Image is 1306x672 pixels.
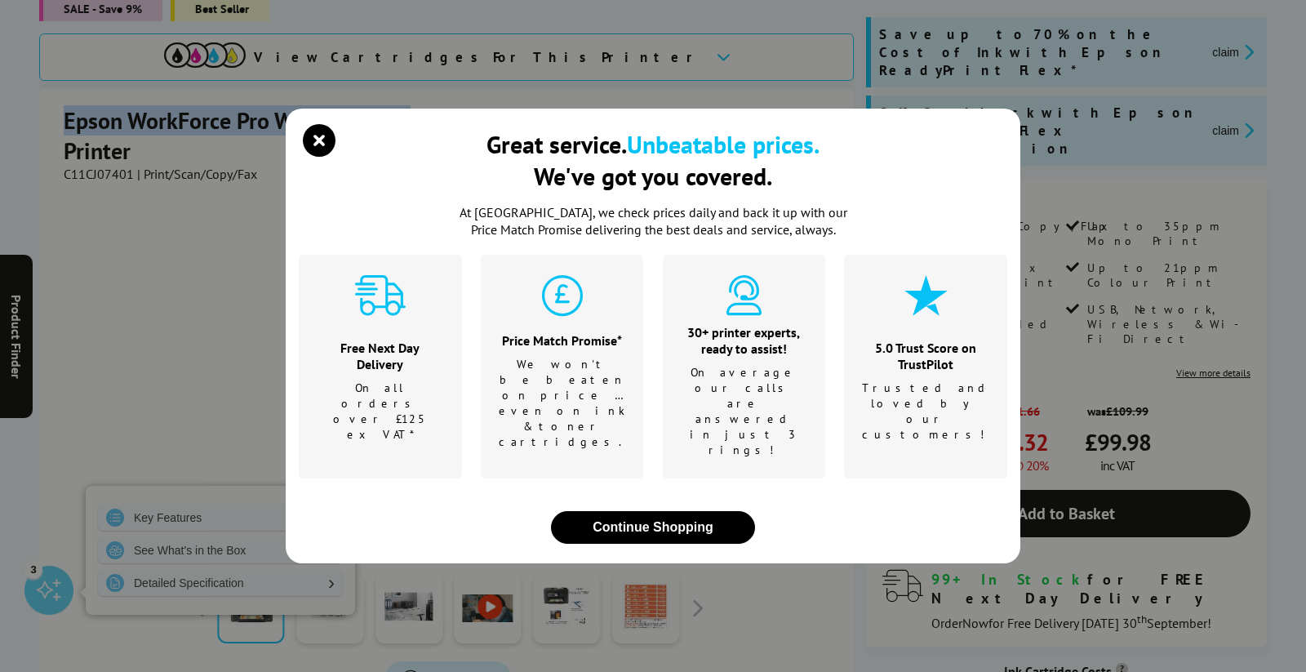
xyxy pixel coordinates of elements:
p: On average our calls are answered in just 3 rings! [683,365,806,458]
p: On all orders over £125 ex VAT* [319,381,442,443]
div: 30+ printer experts, ready to assist! [683,324,806,357]
b: Unbeatable prices. [627,128,820,160]
div: Free Next Day Delivery [319,340,442,372]
p: Trusted and loved by our customers! [862,381,990,443]
div: 5.0 Trust Score on TrustPilot [862,340,990,372]
p: We won't be beaten on price …even on ink & toner cartridges. [499,357,626,450]
button: close modal [551,511,755,544]
button: close modal [307,128,331,153]
p: At [GEOGRAPHIC_DATA], we check prices daily and back it up with our Price Match Promise deliverin... [449,204,857,238]
div: Great service. We've got you covered. [486,128,820,192]
div: Price Match Promise* [499,332,626,349]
